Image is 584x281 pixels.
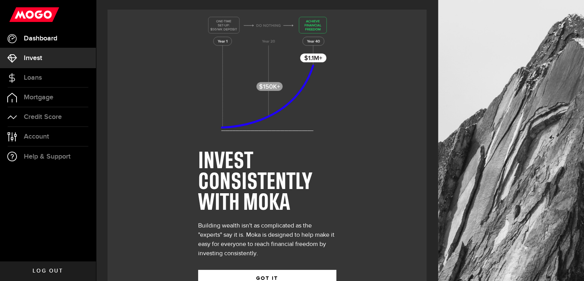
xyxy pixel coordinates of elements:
[24,153,71,160] span: Help & Support
[24,74,42,81] span: Loans
[24,35,57,42] span: Dashboard
[24,94,53,101] span: Mortgage
[24,114,62,120] span: Credit Score
[24,133,49,140] span: Account
[6,3,29,26] button: Open LiveChat chat widget
[198,221,336,258] div: Building wealth isn't as complicated as the "experts" say it is. Moka is designed to help make it...
[24,55,42,62] span: Invest
[33,268,63,274] span: Log out
[198,151,336,214] h1: INVEST CONSISTENTLY WITH MOKA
